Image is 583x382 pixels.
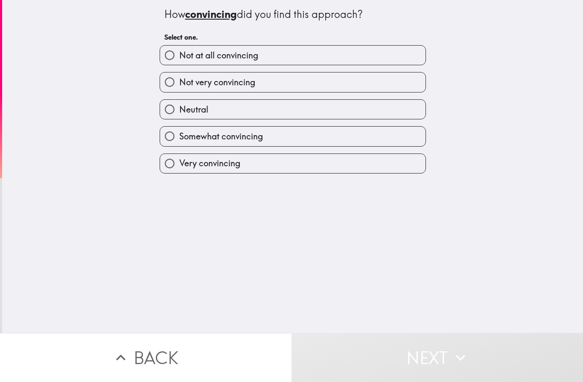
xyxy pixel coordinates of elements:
[179,157,240,169] span: Very convincing
[185,8,237,20] u: convincing
[179,104,208,116] span: Neutral
[179,49,258,61] span: Not at all convincing
[291,333,583,382] button: Next
[160,154,426,173] button: Very convincing
[179,76,255,88] span: Not very convincing
[164,32,421,42] h6: Select one.
[179,130,263,142] span: Somewhat convincing
[160,46,426,65] button: Not at all convincing
[160,127,426,146] button: Somewhat convincing
[164,7,421,22] div: How did you find this approach?
[160,100,426,119] button: Neutral
[160,72,426,92] button: Not very convincing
